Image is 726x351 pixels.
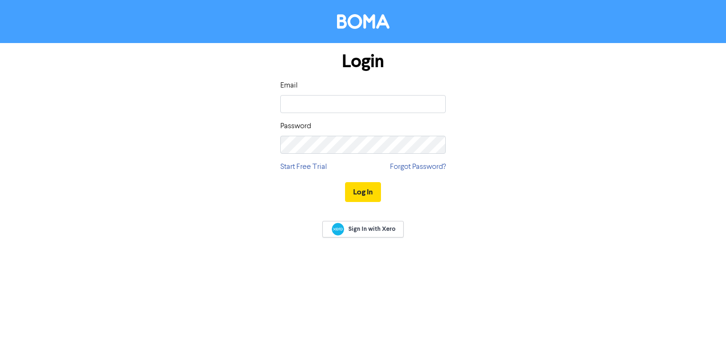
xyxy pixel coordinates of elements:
[390,161,446,173] a: Forgot Password?
[332,223,344,236] img: Xero logo
[280,161,327,173] a: Start Free Trial
[345,182,381,202] button: Log In
[280,80,298,91] label: Email
[348,225,396,233] span: Sign In with Xero
[337,14,389,29] img: BOMA Logo
[280,51,446,72] h1: Login
[280,121,311,132] label: Password
[322,221,404,237] a: Sign In with Xero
